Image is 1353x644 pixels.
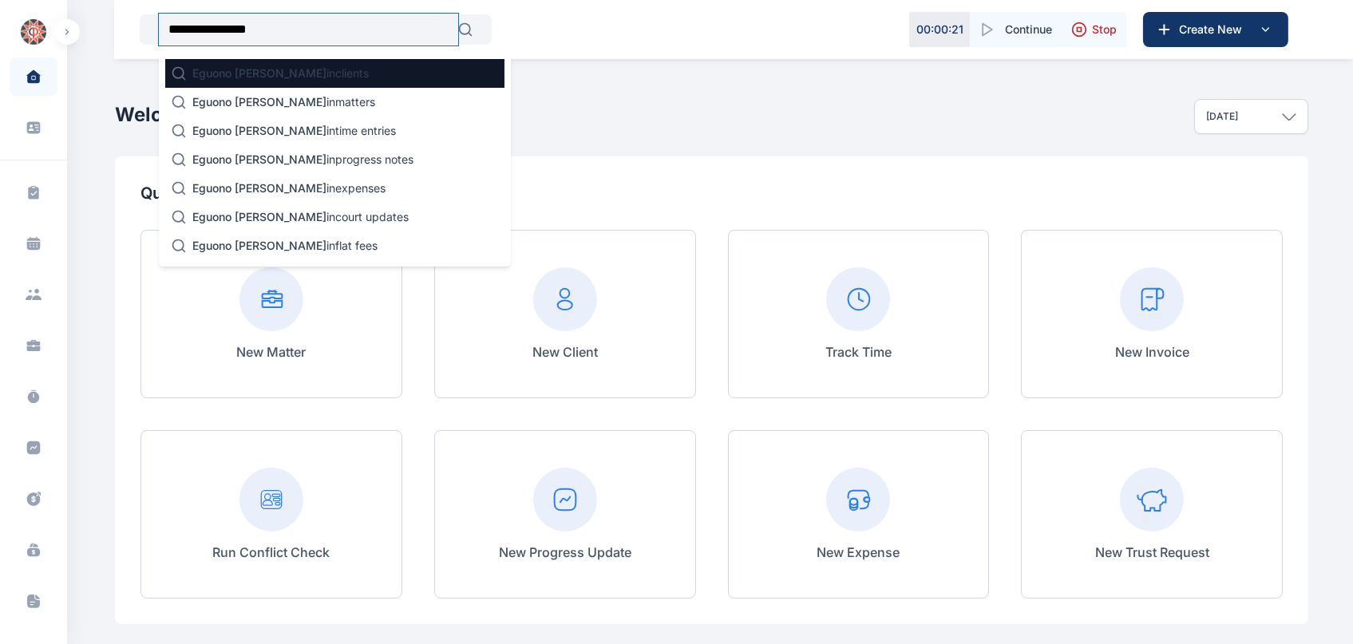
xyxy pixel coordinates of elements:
[212,543,330,562] p: Run Conflict Check
[1095,543,1209,562] p: New Trust Request
[1143,12,1288,47] button: Create New
[1092,22,1117,38] span: Stop
[1005,22,1052,38] span: Continue
[1115,342,1189,362] p: New Invoice
[236,342,306,362] p: New Matter
[499,543,631,562] p: New Progress Update
[916,22,963,38] p: 00 : 00 : 21
[192,65,369,81] p: in clients
[192,95,326,109] span: Eguono [PERSON_NAME]
[192,124,326,137] span: Eguono [PERSON_NAME]
[1062,12,1126,47] button: Stop
[192,210,326,223] span: Eguono [PERSON_NAME]
[192,152,413,168] p: in progress notes
[1206,110,1238,123] p: [DATE]
[192,123,396,139] p: in time entries
[192,152,326,166] span: Eguono [PERSON_NAME]
[532,342,598,362] p: New Client
[192,238,378,254] p: in flat fees
[825,342,892,362] p: Track Time
[817,543,900,562] p: New Expense
[192,239,326,252] span: Eguono [PERSON_NAME]
[115,102,458,128] h2: Welcome, Bestman [PERSON_NAME]
[192,66,326,80] span: Eguono [PERSON_NAME]
[140,182,1283,204] p: Quick Actions
[1173,22,1256,38] span: Create New
[970,12,1062,47] button: Continue
[192,180,386,196] p: in expenses
[192,94,375,110] p: in matters
[192,181,326,195] span: Eguono [PERSON_NAME]
[192,209,409,225] p: in court updates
